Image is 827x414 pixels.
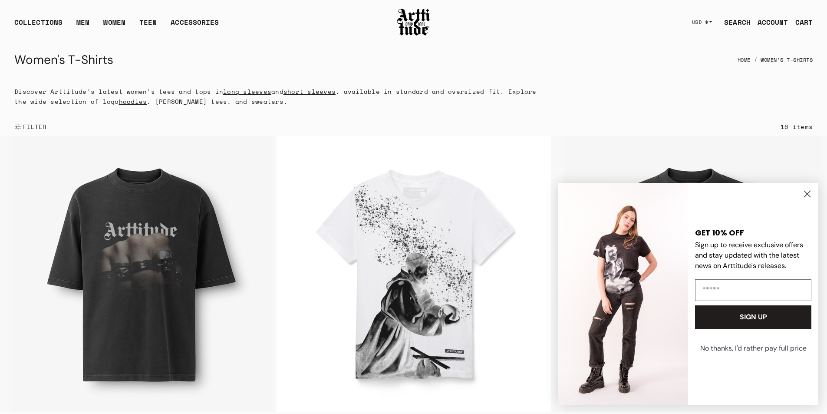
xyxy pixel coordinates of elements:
a: Saint Francis in Prayer S/S TeeSaint Francis in Prayer S/S Tee [276,136,551,412]
div: CART [795,17,813,27]
button: No thanks, I'd rather pay full price [694,338,812,359]
button: USD $ [687,13,718,32]
a: SEARCH [717,13,751,31]
span: USD $ [692,19,708,26]
ul: Main navigation [7,17,226,34]
span: Sign up to receive exclusive offers and stay updated with the latest news on Arttitude's releases. [695,240,803,270]
div: COLLECTIONS [14,17,63,34]
img: Saint Francis in Prayer S/S Tee [276,136,551,412]
img: IRON FIST Oversize Tee [0,136,276,412]
a: IRON FIST Oversize TeeIRON FIST Oversize Tee [0,136,276,412]
div: Discover Arttitude's latest women's tees and tops in and , available in standard and oversized fi... [0,86,556,106]
li: Women's T-Shirts [751,50,813,70]
h1: Women's T-Shirts [14,50,113,70]
a: WOMEN [103,17,125,34]
a: TEEN [139,17,157,34]
a: hoodies [119,97,147,106]
span: GET 10% OFF [695,227,744,238]
button: SIGN UP [695,305,811,329]
a: Home [738,50,751,70]
img: Love Drug Oversize Tee [551,136,827,412]
span: FILTER [21,123,47,131]
a: ACCOUNT [751,13,788,31]
img: Arttitude [396,7,431,37]
div: FLYOUT Form [549,174,827,414]
a: long sleeves [223,87,271,96]
button: Close dialog [800,186,815,202]
button: Show filters [14,117,47,136]
a: short sleeves [283,87,336,96]
a: MEN [76,17,89,34]
img: c57f1ce1-60a2-4a3a-80c1-7e56a9ebb637.jpeg [558,183,688,405]
div: ACCESSORIES [171,17,219,34]
input: Email [695,279,811,301]
div: 16 items [781,122,813,132]
a: Open cart [788,13,813,31]
a: Love Drug Oversize TeeLove Drug Oversize Tee [551,136,827,412]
